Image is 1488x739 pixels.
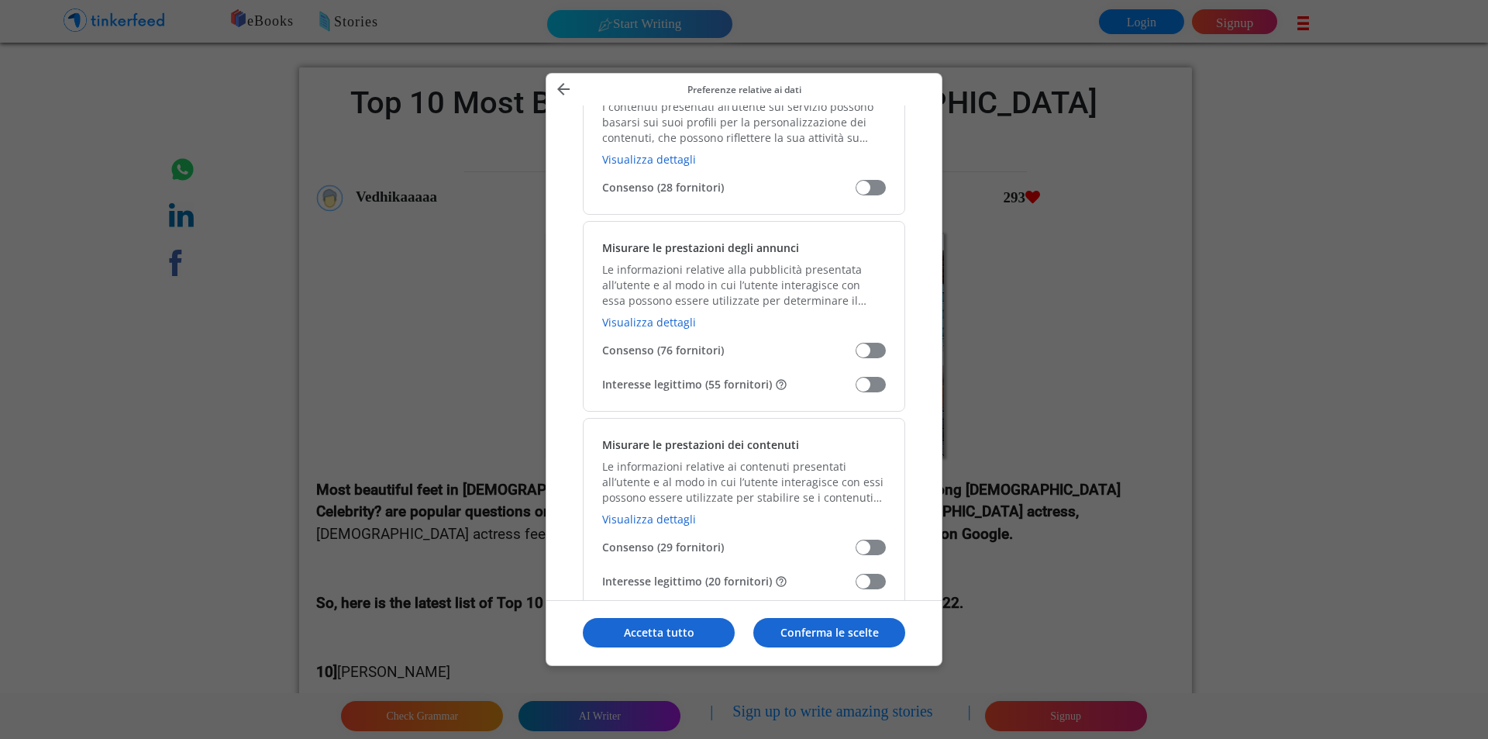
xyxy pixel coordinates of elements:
[602,343,856,358] span: Consenso (76 fornitori)
[753,618,905,647] button: Conferma le scelte
[775,575,787,588] button: Alcuni fornitori non richiedono il tuo consenso, tuttavia utilizzano i tuoi dati personali in bas...
[602,180,856,195] span: Consenso (28 fornitori)
[602,262,886,309] p: Le informazioni relative alla pubblicità presentata all’utente e al modo in cui l’utente interagi...
[775,378,787,391] button: Alcuni fornitori non richiedono il tuo consenso, tuttavia utilizzano i tuoi dati personali in bas...
[583,625,735,641] p: Accetta tutto
[602,512,696,527] a: Visualizza dettagli, Misurare le prestazioni dei contenuti
[583,618,735,647] button: Accetta tutto
[602,315,696,330] a: Visualizza dettagli, Misurare le prestazioni degli annunci
[602,377,856,392] span: Interesse legittimo (55 fornitori)
[602,540,856,555] span: Consenso (29 fornitori)
[577,83,911,96] p: Preferenze relative ai dati
[602,152,696,167] a: Visualizza dettagli, Utilizzare profili per la selezione di contenuti personalizzati
[602,99,886,146] p: I contenuti presentati all’utente sul servizio possono basarsi sui suoi profili per la personaliz...
[753,625,905,641] p: Conferma le scelte
[546,73,942,665] div: Gestisci i tuoi dati
[602,437,799,453] h2: Misurare le prestazioni dei contenuti
[602,459,886,506] p: Le informazioni relative ai contenuti presentati all’utente e al modo in cui l’utente interagisce...
[549,79,577,99] button: Indietro
[602,574,856,589] span: Interesse legittimo (20 fornitori)
[602,240,799,256] h2: Misurare le prestazioni degli annunci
